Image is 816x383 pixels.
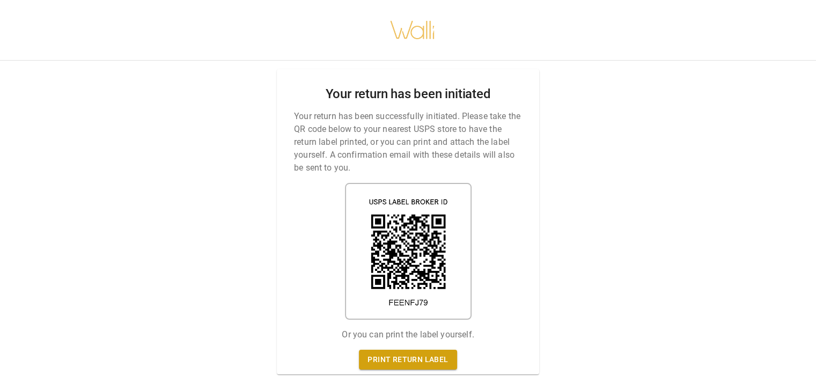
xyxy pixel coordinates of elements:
[342,328,474,341] p: Or you can print the label yourself.
[345,183,472,320] img: shipping label qr code
[294,110,522,174] p: Your return has been successfully initiated. Please take the QR code below to your nearest USPS s...
[389,7,436,53] img: walli-inc.myshopify.com
[359,350,457,370] a: Print return label
[325,86,490,102] h2: Your return has been initiated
